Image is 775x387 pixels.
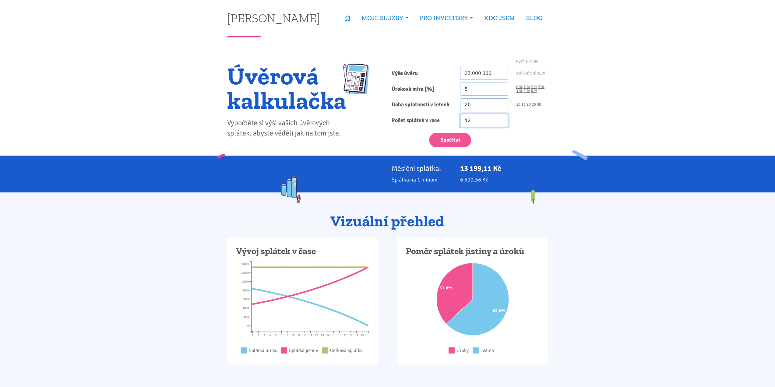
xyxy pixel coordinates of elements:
tspan: 3 [263,333,265,337]
a: 1 M [516,71,522,75]
a: 5 % [523,89,530,93]
tspan: 12 [315,333,318,337]
a: 2 % [531,85,537,89]
tspan: 8000 [243,289,249,292]
h2: Vizuální přehled [227,213,548,230]
a: 15 [521,103,526,107]
tspan: 0 [247,324,249,328]
label: Počet splátek v roce [388,114,456,127]
tspan: 10000 [241,280,249,283]
a: [PERSON_NAME] [227,12,320,24]
a: 4 % [516,89,523,93]
tspan: 14000 [241,262,249,266]
p: Měsíční splátka: [392,164,452,173]
label: Výše úvěru [388,67,456,80]
tspan: 16 [338,333,341,337]
tspan: 6000 [243,297,249,301]
button: Spočítat [429,133,471,148]
p: Vypočtěte si výši vašich úvěrových splátek, abyste věděli jak na tom jste. [227,118,346,139]
tspan: 4000 [243,306,249,310]
tspan: 5 [275,333,277,337]
tspan: 15 [332,333,335,337]
tspan: 11 [309,333,312,337]
tspan: 20 [361,333,364,337]
label: Úroková míra [%] [388,83,456,96]
tspan: 18 [349,333,352,337]
a: 10 [516,103,520,107]
a: 25 [532,103,536,107]
tspan: 17 [343,333,347,337]
h3: Poměr splátek jistiny a úroků [406,246,539,257]
tspan: 13 [321,333,324,337]
tspan: 19 [355,333,358,337]
tspan: 2 [258,333,259,337]
tspan: 6 [281,333,282,337]
a: KDO JSEM [479,11,520,25]
p: Splátka na 1 milion: [392,175,452,184]
tspan: 9 [298,333,300,337]
tspan: 1 [252,333,253,337]
tspan: 2000 [243,315,249,319]
span: Rychlé volby [516,59,538,63]
a: 2 M [523,71,529,75]
tspan: 4 [269,333,271,337]
a: 20 [527,103,531,107]
p: 13 199,11 Kč [460,164,548,173]
a: MOJE SLUŽBY [356,11,414,25]
a: 3 % [538,85,544,89]
a: 0 % [516,85,523,89]
a: 1 % [523,85,530,89]
a: 5 M [530,71,536,75]
h3: Vývoj splátek v čase [236,246,369,257]
a: 30 [537,103,541,107]
label: Doba splatnosti v letech [388,98,456,111]
tspan: 8 [292,333,294,337]
tspan: 10 [303,333,306,337]
h1: Úvěrová kalkulačka [227,64,346,112]
a: 6 % [531,89,537,93]
tspan: 12000 [241,271,249,275]
a: PRO INVESTORY [414,11,479,25]
p: 6 599,56 Kč [460,175,548,184]
a: 10 M [537,71,545,75]
a: BLOG [520,11,548,25]
tspan: 7 [287,333,288,337]
tspan: 14 [326,333,329,337]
